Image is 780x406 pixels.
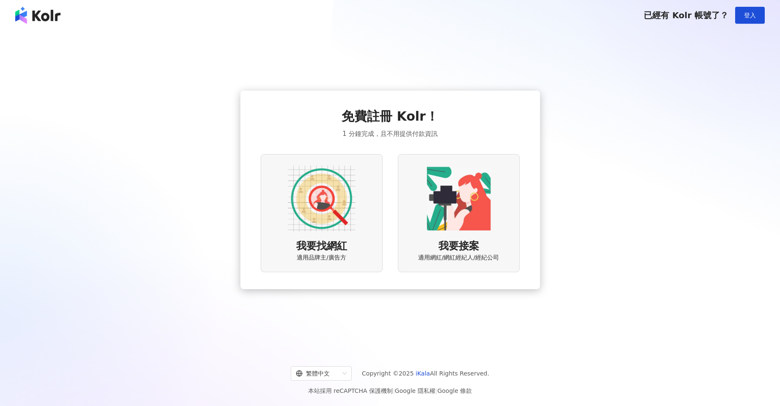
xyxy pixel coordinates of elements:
span: 1 分鐘完成，且不用提供付款資訊 [342,129,437,139]
span: 免費註冊 Kolr！ [342,108,438,125]
span: Copyright © 2025 All Rights Reserved. [362,368,489,378]
img: logo [15,7,61,24]
img: KOL identity option [425,165,493,232]
span: | [393,387,395,394]
span: | [435,387,438,394]
span: 我要接案 [438,239,479,254]
img: AD identity option [288,165,356,232]
a: Google 條款 [437,387,472,394]
a: iKala [416,370,430,377]
a: Google 隱私權 [395,387,435,394]
button: 登入 [735,7,765,24]
span: 適用網紅/網紅經紀人/經紀公司 [418,254,499,262]
div: 繁體中文 [296,367,339,380]
span: 已經有 Kolr 帳號了？ [644,10,728,20]
span: 適用品牌主/廣告方 [297,254,346,262]
span: 本站採用 reCAPTCHA 保護機制 [308,386,472,396]
span: 登入 [744,12,756,19]
span: 我要找網紅 [296,239,347,254]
